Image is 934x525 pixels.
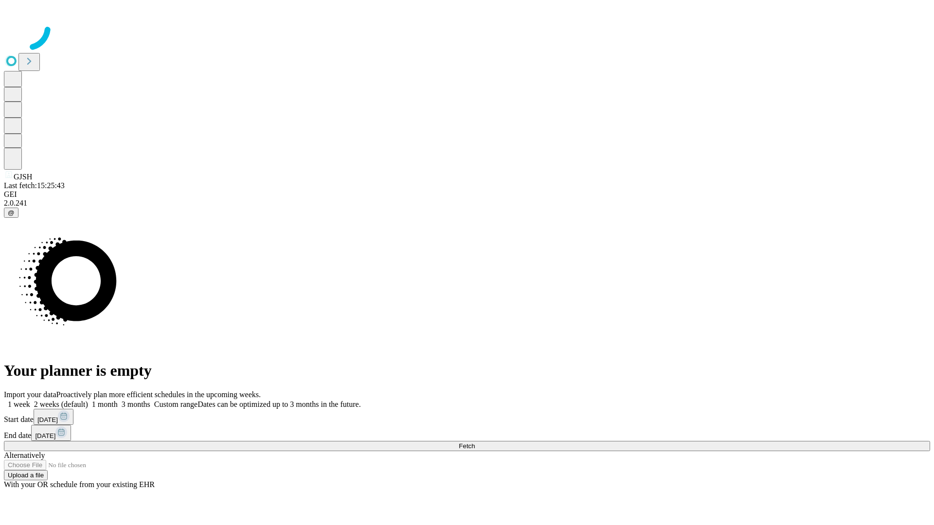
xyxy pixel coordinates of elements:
[35,432,55,439] span: [DATE]
[56,390,261,399] span: Proactively plan more efficient schedules in the upcoming weeks.
[8,400,30,408] span: 1 week
[34,409,73,425] button: [DATE]
[4,441,930,451] button: Fetch
[4,208,18,218] button: @
[4,480,155,489] span: With your OR schedule from your existing EHR
[14,173,32,181] span: GJSH
[4,451,45,459] span: Alternatively
[154,400,198,408] span: Custom range
[198,400,360,408] span: Dates can be optimized up to 3 months in the future.
[31,425,71,441] button: [DATE]
[92,400,118,408] span: 1 month
[122,400,150,408] span: 3 months
[4,181,65,190] span: Last fetch: 15:25:43
[4,409,930,425] div: Start date
[8,209,15,216] span: @
[4,470,48,480] button: Upload a file
[4,390,56,399] span: Import your data
[34,400,88,408] span: 2 weeks (default)
[459,442,475,450] span: Fetch
[4,425,930,441] div: End date
[4,199,930,208] div: 2.0.241
[4,362,930,380] h1: Your planner is empty
[4,190,930,199] div: GEI
[37,416,58,423] span: [DATE]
